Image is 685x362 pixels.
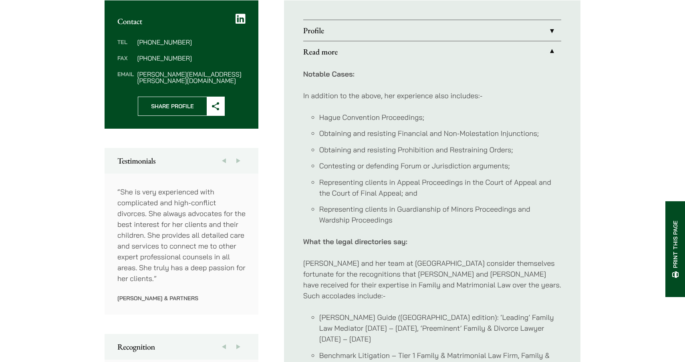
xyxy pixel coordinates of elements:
[117,16,246,26] h2: Contact
[236,13,246,24] a: LinkedIn
[137,39,245,45] dd: [PHONE_NUMBER]
[117,295,246,302] p: [PERSON_NAME] & Partners
[231,148,246,174] button: Next
[319,112,561,123] li: Hague Convention Proceedings;
[303,237,407,246] strong: What the legal directories say:
[319,128,561,139] li: Obtaining and resisting Financial and Non-Molestation Injunctions;
[231,334,246,360] button: Next
[117,156,246,166] h2: Testimonials
[303,20,561,41] a: Profile
[319,160,561,171] li: Contesting or defending Forum or Jurisdiction arguments;
[117,39,134,55] dt: Tel
[217,334,231,360] button: Previous
[117,71,134,84] dt: Email
[138,97,225,116] button: Share Profile
[319,144,561,155] li: Obtaining and resisting Prohibition and Restraining Orders;
[303,69,355,79] strong: Notable Cases:
[117,55,134,71] dt: Fax
[117,342,246,352] h2: Recognition
[138,97,207,115] span: Share Profile
[303,90,561,101] p: In addition to the above, her experience also includes:-
[137,71,245,84] dd: [PERSON_NAME][EMAIL_ADDRESS][PERSON_NAME][DOMAIN_NAME]
[303,258,561,301] p: [PERSON_NAME] and her team at [GEOGRAPHIC_DATA] consider themselves fortunate for the recognition...
[217,148,231,174] button: Previous
[303,41,561,62] a: Read more
[137,55,245,61] dd: [PHONE_NUMBER]
[319,204,561,225] li: Representing clients in Guardianship of Minors Proceedings and Wardship Proceedings
[319,312,561,344] li: [PERSON_NAME] Guide ([GEOGRAPHIC_DATA] edition): ‘Leading’ Family Law Mediator [DATE] – [DATE], ‘...
[319,177,561,198] li: Representing clients in Appeal Proceedings in the Court of Appeal and the Court of Final Appeal; and
[117,186,246,284] p: “She is very experienced with complicated and high-conflict divorces. She always advocates for th...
